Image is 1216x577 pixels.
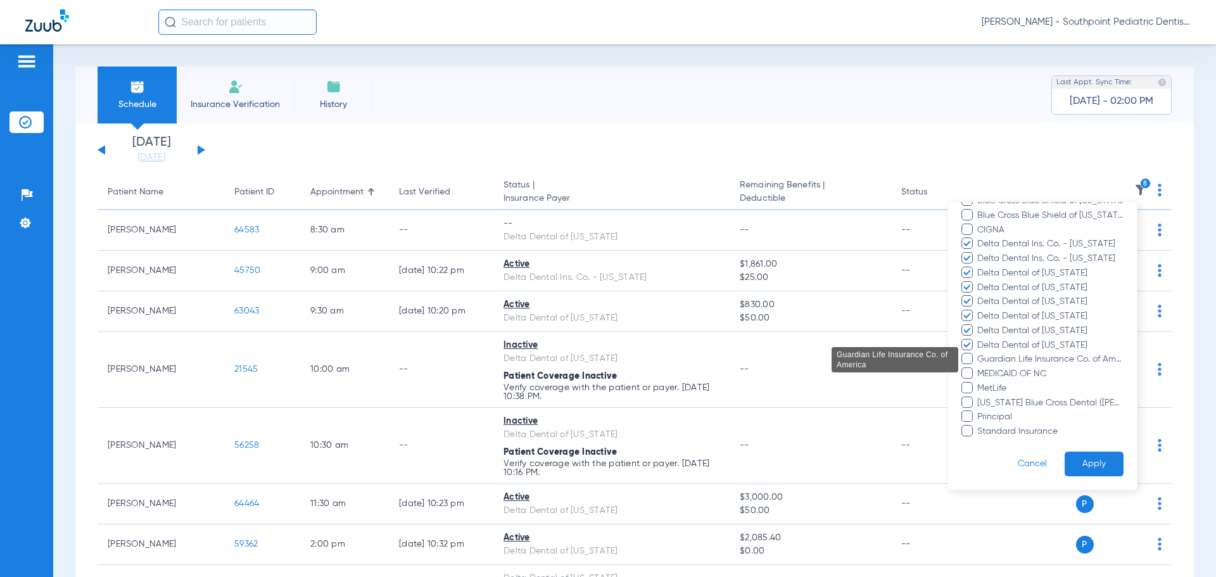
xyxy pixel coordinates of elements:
span: Principal [977,410,1124,424]
span: MEDICAID OF NC [977,367,1124,381]
span: Delta Dental Ins. Co. - [US_STATE] [977,238,1124,251]
div: Guardian Life Insurance Co. of America [832,347,958,372]
span: CIGNA [977,224,1124,237]
span: [US_STATE] Blue Cross Dental ([PERSON_NAME]) [977,396,1124,410]
span: Delta Dental of [US_STATE] [977,267,1124,280]
span: Delta Dental of [US_STATE] [977,281,1124,295]
span: Delta Dental of [US_STATE] [977,295,1124,308]
span: Standard Insurance [977,425,1124,438]
span: MetLife [977,382,1124,395]
span: Delta Dental of [US_STATE] [977,339,1124,352]
span: Guardian Life Insurance Co. of America [977,353,1124,366]
span: Delta Dental of [US_STATE] [977,310,1124,323]
span: Delta Dental of [US_STATE] [977,324,1124,338]
button: Apply [1065,452,1124,476]
span: Blue Cross Blue Shield of [US_STATE] [977,209,1124,222]
iframe: Chat Widget [1153,516,1216,577]
span: Delta Dental Ins. Co. - [US_STATE] [977,252,1124,265]
button: Cancel [1000,452,1065,476]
